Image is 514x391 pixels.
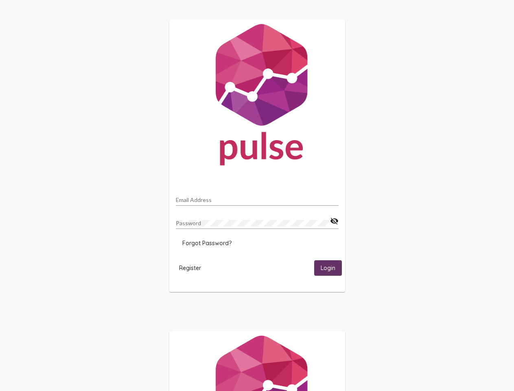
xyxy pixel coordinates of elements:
span: Register [179,264,201,272]
button: Login [314,260,342,275]
span: Forgot Password? [182,239,232,247]
img: Pulse For Good Logo [169,20,345,174]
button: Forgot Password? [176,236,238,250]
button: Register [173,260,208,275]
span: Login [321,265,335,272]
mat-icon: visibility_off [330,216,339,226]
